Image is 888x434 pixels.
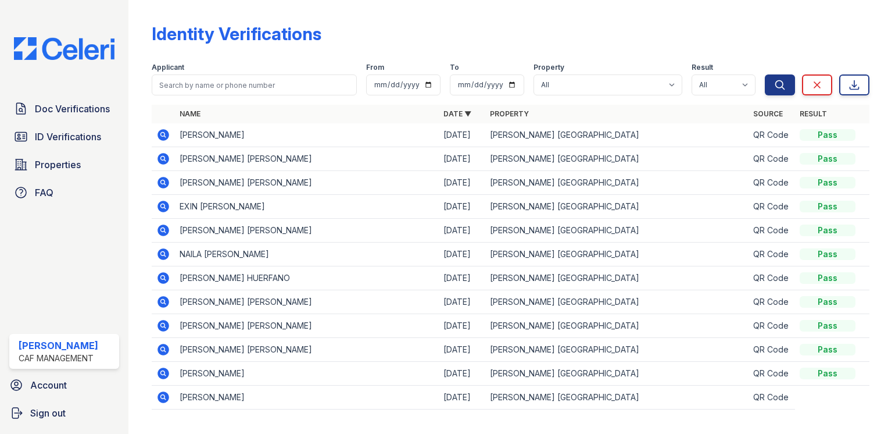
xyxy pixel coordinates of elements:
input: Search by name or phone number [152,74,357,95]
a: Source [753,109,783,118]
td: QR Code [749,243,795,266]
td: [PERSON_NAME] [GEOGRAPHIC_DATA] [485,338,749,362]
div: Pass [800,177,855,188]
div: CAF Management [19,353,98,364]
td: [DATE] [439,314,485,338]
a: Doc Verifications [9,97,119,120]
td: [PERSON_NAME] HUERFANO [175,266,438,290]
td: [PERSON_NAME] [GEOGRAPHIC_DATA] [485,147,749,171]
div: Pass [800,248,855,260]
a: Account [5,373,124,397]
label: From [366,63,384,72]
td: QR Code [749,338,795,362]
div: Pass [800,296,855,308]
td: [PERSON_NAME] [175,386,438,410]
td: [DATE] [439,123,485,147]
div: Pass [800,201,855,212]
td: [PERSON_NAME] [GEOGRAPHIC_DATA] [485,386,749,410]
td: [DATE] [439,195,485,219]
a: ID Verifications [9,125,119,148]
a: Name [180,109,200,118]
td: [PERSON_NAME] [GEOGRAPHIC_DATA] [485,290,749,314]
td: [PERSON_NAME] [GEOGRAPHIC_DATA] [485,243,749,266]
a: Sign out [5,401,124,425]
td: [DATE] [439,266,485,290]
td: QR Code [749,195,795,219]
td: [PERSON_NAME] [GEOGRAPHIC_DATA] [485,219,749,243]
div: Pass [800,129,855,141]
a: Properties [9,153,119,176]
div: [PERSON_NAME] [19,339,98,353]
td: [PERSON_NAME] [GEOGRAPHIC_DATA] [485,195,749,219]
span: Doc Verifications [35,102,110,116]
td: NAILA [PERSON_NAME] [175,243,438,266]
td: QR Code [749,147,795,171]
td: [PERSON_NAME] [PERSON_NAME] [175,171,438,195]
td: [PERSON_NAME] [PERSON_NAME] [175,314,438,338]
td: [PERSON_NAME] [PERSON_NAME] [175,290,438,314]
td: QR Code [749,386,795,410]
span: Sign out [30,406,66,420]
a: Result [800,109,827,118]
span: ID Verifications [35,130,101,144]
a: Date ▼ [443,109,471,118]
label: To [450,63,459,72]
td: [DATE] [439,243,485,266]
td: [PERSON_NAME] [175,123,438,147]
div: Identity Verifications [152,23,321,44]
div: Pass [800,344,855,355]
td: [DATE] [439,219,485,243]
td: [DATE] [439,147,485,171]
td: QR Code [749,123,795,147]
img: CE_Logo_Blue-a8612792a0a2168367f1c8372b55b34899dd931a85d93a1a3d3e32e68fde9ad4.png [5,37,124,60]
td: EXIN [PERSON_NAME] [175,195,438,219]
td: [DATE] [439,338,485,362]
label: Applicant [152,63,184,72]
td: [PERSON_NAME] [175,362,438,386]
td: QR Code [749,290,795,314]
label: Result [692,63,713,72]
a: Property [490,109,529,118]
div: Pass [800,153,855,165]
td: [PERSON_NAME] [PERSON_NAME] [175,219,438,243]
td: [PERSON_NAME] [PERSON_NAME] [175,147,438,171]
td: [PERSON_NAME] [GEOGRAPHIC_DATA] [485,314,749,338]
td: [DATE] [439,362,485,386]
div: Pass [800,272,855,284]
div: Pass [800,368,855,379]
td: [DATE] [439,171,485,195]
td: QR Code [749,362,795,386]
td: [DATE] [439,386,485,410]
div: Pass [800,225,855,236]
td: [PERSON_NAME] [GEOGRAPHIC_DATA] [485,171,749,195]
td: QR Code [749,314,795,338]
span: FAQ [35,186,53,200]
td: [PERSON_NAME] [GEOGRAPHIC_DATA] [485,123,749,147]
td: [DATE] [439,290,485,314]
a: FAQ [9,181,119,204]
td: [PERSON_NAME] [PERSON_NAME] [175,338,438,362]
td: QR Code [749,219,795,243]
td: [PERSON_NAME] [GEOGRAPHIC_DATA] [485,266,749,290]
span: Account [30,378,67,392]
td: [PERSON_NAME] [GEOGRAPHIC_DATA] [485,362,749,386]
div: Pass [800,320,855,332]
td: QR Code [749,266,795,290]
td: QR Code [749,171,795,195]
span: Properties [35,158,81,172]
label: Property [533,63,564,72]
